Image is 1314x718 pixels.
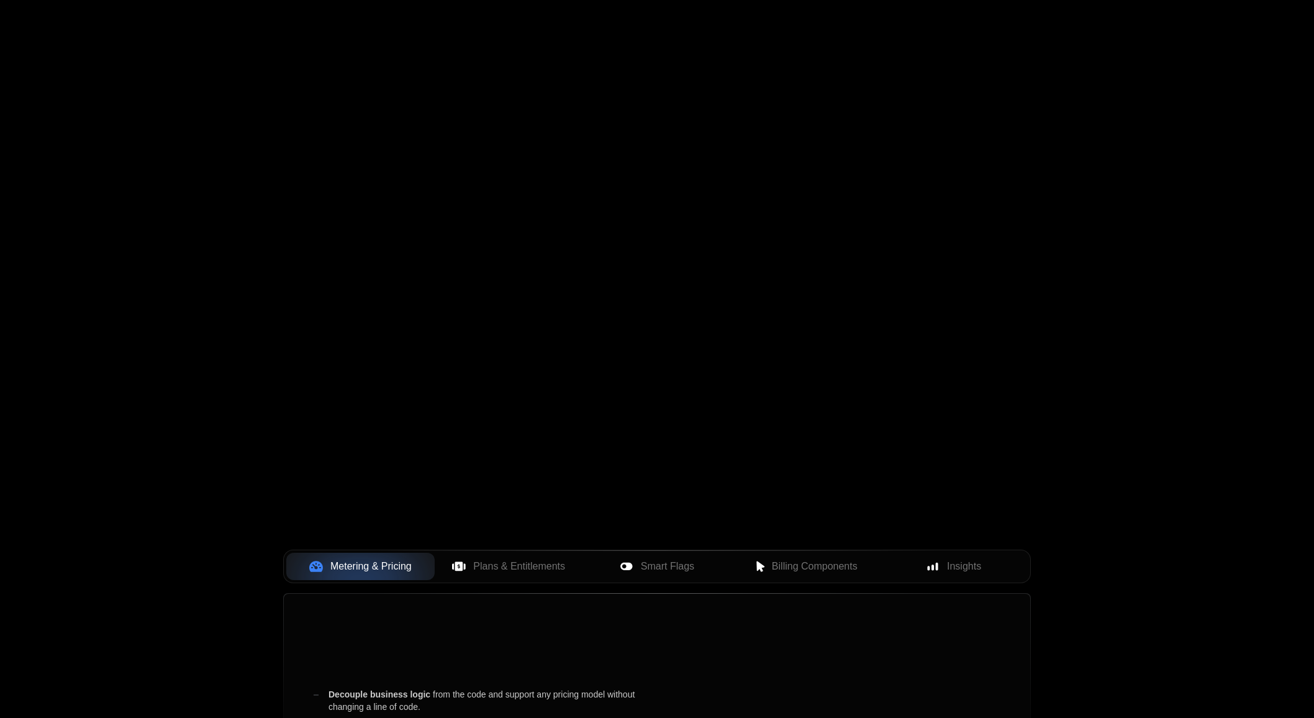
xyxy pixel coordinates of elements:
button: Metering & Pricing [286,553,435,580]
button: Smart Flags [583,553,732,580]
button: Insights [879,553,1028,580]
span: Insights [947,559,981,574]
button: Billing Components [731,553,879,580]
span: Metering & Pricing [330,559,412,574]
button: Plans & Entitlements [435,553,583,580]
span: Billing Components [772,559,858,574]
span: Decouple business logic [328,689,430,699]
span: Plans & Entitlements [473,559,565,574]
span: Smart Flags [641,559,694,574]
div: from the code and support any pricing model without changing a line of code. [314,688,666,713]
